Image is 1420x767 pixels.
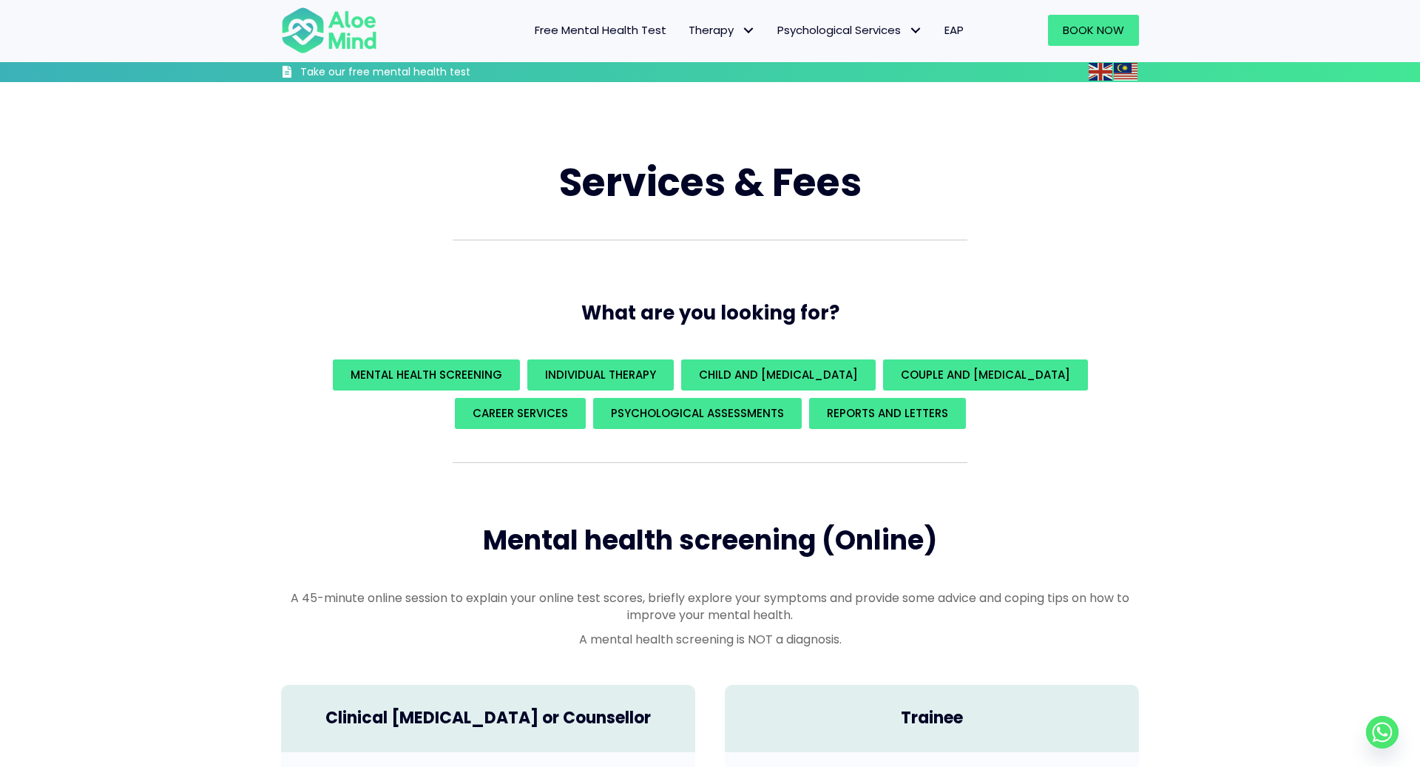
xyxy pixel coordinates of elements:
h4: Trainee [740,707,1124,730]
span: Services & Fees [559,155,862,209]
a: Take our free mental health test [281,65,550,82]
span: EAP [944,22,964,38]
span: Therapy [689,22,755,38]
span: Book Now [1063,22,1124,38]
img: en [1089,63,1112,81]
a: Mental Health Screening [333,359,520,391]
span: Psychological Services [777,22,922,38]
p: A mental health screening is NOT a diagnosis. [281,631,1139,648]
a: Book Now [1048,15,1139,46]
span: What are you looking for? [581,300,839,326]
a: English [1089,63,1114,80]
span: Therapy: submenu [737,20,759,41]
img: ms [1114,63,1137,81]
a: Psychological ServicesPsychological Services: submenu [766,15,933,46]
h4: Clinical [MEDICAL_DATA] or Counsellor [296,707,680,730]
a: Free Mental Health Test [524,15,677,46]
a: Malay [1114,63,1139,80]
span: Couple and [MEDICAL_DATA] [901,367,1070,382]
span: Child and [MEDICAL_DATA] [699,367,858,382]
nav: Menu [396,15,975,46]
span: Psychological Services: submenu [905,20,926,41]
a: Individual Therapy [527,359,674,391]
span: Psychological assessments [611,405,784,421]
span: Career Services [473,405,568,421]
span: Mental health screening (Online) [483,521,937,559]
a: Psychological assessments [593,398,802,429]
a: EAP [933,15,975,46]
img: Aloe mind Logo [281,6,377,55]
span: REPORTS AND LETTERS [827,405,948,421]
p: A 45-minute online session to explain your online test scores, briefly explore your symptoms and ... [281,589,1139,624]
span: Free Mental Health Test [535,22,666,38]
a: Couple and [MEDICAL_DATA] [883,359,1088,391]
a: Child and [MEDICAL_DATA] [681,359,876,391]
span: Mental Health Screening [351,367,502,382]
a: Whatsapp [1366,716,1399,749]
h3: Take our free mental health test [300,65,550,80]
div: What are you looking for? [281,356,1139,433]
a: TherapyTherapy: submenu [677,15,766,46]
a: Career Services [455,398,586,429]
span: Individual Therapy [545,367,656,382]
a: REPORTS AND LETTERS [809,398,966,429]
